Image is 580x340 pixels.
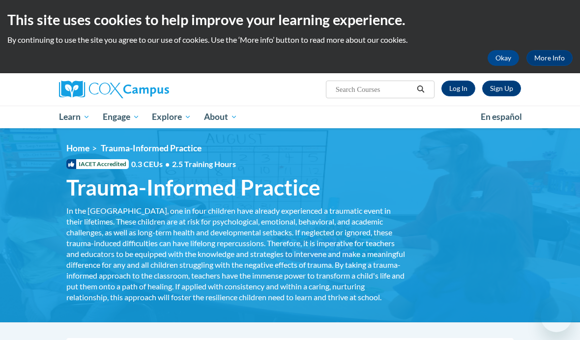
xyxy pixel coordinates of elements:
a: Home [66,143,89,153]
span: Learn [59,111,90,123]
button: Okay [488,50,519,66]
span: • [165,159,170,169]
span: Engage [103,111,140,123]
span: Explore [152,111,191,123]
div: In the [GEOGRAPHIC_DATA], one in four children have already experienced a traumatic event in thei... [66,205,406,303]
a: Explore [145,106,198,128]
h2: This site uses cookies to help improve your learning experience. [7,10,573,29]
img: Cox Campus [59,81,169,98]
span: Trauma-Informed Practice [101,143,202,153]
span: 2.5 Training Hours [172,159,236,169]
span: 0.3 CEUs [131,159,236,170]
a: Register [482,81,521,96]
iframe: Button to launch messaging window [541,301,572,332]
a: Engage [96,106,146,128]
a: En español [474,107,528,127]
input: Search Courses [335,84,413,95]
a: Learn [53,106,96,128]
p: By continuing to use the site you agree to our use of cookies. Use the ‘More info’ button to read... [7,34,573,45]
span: About [204,111,237,123]
a: More Info [526,50,573,66]
span: IACET Accredited [66,159,129,169]
a: Cox Campus [59,81,203,98]
button: Search [413,84,428,95]
span: Trauma-Informed Practice [66,174,320,200]
a: About [198,106,244,128]
a: Log In [441,81,475,96]
span: En español [481,112,522,122]
div: Main menu [52,106,528,128]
